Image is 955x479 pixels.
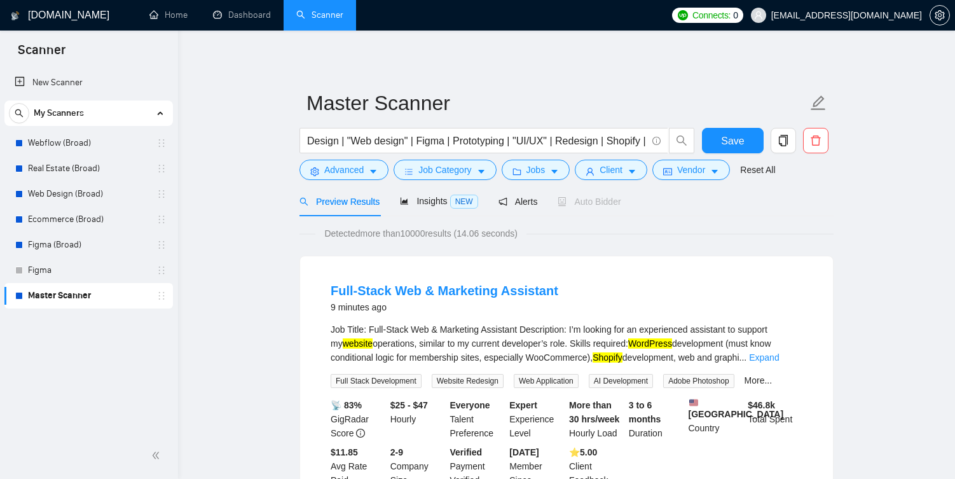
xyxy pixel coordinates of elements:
[156,163,167,174] span: holder
[28,232,149,258] a: Figma (Broad)
[514,374,579,388] span: Web Application
[509,447,539,457] b: [DATE]
[600,163,622,177] span: Client
[663,167,672,176] span: idcard
[4,101,173,309] li: My Scanners
[575,160,647,180] button: userClientcaret-down
[8,41,76,67] span: Scanner
[745,398,805,440] div: Total Spent
[558,197,567,206] span: robot
[28,258,149,283] a: Figma
[400,197,409,205] span: area-chart
[502,160,570,180] button: folderJobscaret-down
[670,135,694,146] span: search
[702,128,764,153] button: Save
[331,300,558,315] div: 9 minutes ago
[586,167,594,176] span: user
[626,398,686,440] div: Duration
[394,160,496,180] button: barsJob Categorycaret-down
[310,167,319,176] span: setting
[299,160,388,180] button: settingAdvancedcaret-down
[628,167,636,176] span: caret-down
[156,291,167,301] span: holder
[550,167,559,176] span: caret-down
[569,400,619,424] b: More than 30 hrs/week
[740,163,775,177] a: Reset All
[930,10,950,20] a: setting
[149,10,188,20] a: homeHome
[748,400,775,410] b: $ 46.8k
[721,133,744,149] span: Save
[450,195,478,209] span: NEW
[9,103,29,123] button: search
[331,323,802,364] div: Job Title: Full-Stack Web & Marketing Assistant Description: I’m looking for an experienced assis...
[771,135,795,146] span: copy
[28,207,149,232] a: Ecommerce (Broad)
[689,398,698,407] img: 🇺🇸
[156,240,167,250] span: holder
[156,214,167,225] span: holder
[507,398,567,440] div: Experience Level
[803,128,828,153] button: delete
[299,197,308,206] span: search
[930,10,949,20] span: setting
[771,128,796,153] button: copy
[498,197,538,207] span: Alerts
[156,265,167,275] span: holder
[34,101,84,126] span: My Scanners
[477,167,486,176] span: caret-down
[450,447,483,457] b: Verified
[663,374,734,388] span: Adobe Photoshop
[749,352,779,363] a: Expand
[745,375,773,385] a: More...
[652,160,730,180] button: idcardVendorcaret-down
[156,138,167,148] span: holder
[404,167,413,176] span: bars
[369,167,378,176] span: caret-down
[689,398,784,419] b: [GEOGRAPHIC_DATA]
[328,398,388,440] div: GigRadar Score
[390,400,428,410] b: $25 - $47
[28,156,149,181] a: Real Estate (Broad)
[213,10,271,20] a: dashboardDashboard
[567,398,626,440] div: Hourly Load
[331,447,358,457] b: $11.85
[296,10,343,20] a: searchScanner
[390,447,403,457] b: 2-9
[804,135,828,146] span: delete
[28,181,149,207] a: Web Design (Broad)
[450,400,490,410] b: Everyone
[4,70,173,95] li: New Scanner
[299,197,380,207] span: Preview Results
[754,11,763,20] span: user
[677,163,705,177] span: Vendor
[388,398,448,440] div: Hourly
[432,374,504,388] span: Website Redesign
[628,338,672,349] mark: WordPress
[669,128,694,153] button: search
[593,352,622,363] mark: Shopify
[509,400,537,410] b: Expert
[331,284,558,298] a: Full-Stack Web & Marketing Assistant
[307,133,647,149] input: Search Freelance Jobs...
[448,398,507,440] div: Talent Preference
[930,5,950,25] button: setting
[28,283,149,309] a: Master Scanner
[810,95,827,111] span: edit
[315,226,526,240] span: Detected more than 10000 results (14.06 seconds)
[678,10,688,20] img: upwork-logo.png
[498,197,507,206] span: notification
[356,429,365,438] span: info-circle
[629,400,661,424] b: 3 to 6 months
[569,447,597,457] b: ⭐️ 5.00
[10,109,29,118] span: search
[156,189,167,199] span: holder
[710,167,719,176] span: caret-down
[692,8,731,22] span: Connects:
[324,163,364,177] span: Advanced
[526,163,546,177] span: Jobs
[331,374,422,388] span: Full Stack Development
[652,137,661,145] span: info-circle
[343,338,373,349] mark: website
[418,163,471,177] span: Job Category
